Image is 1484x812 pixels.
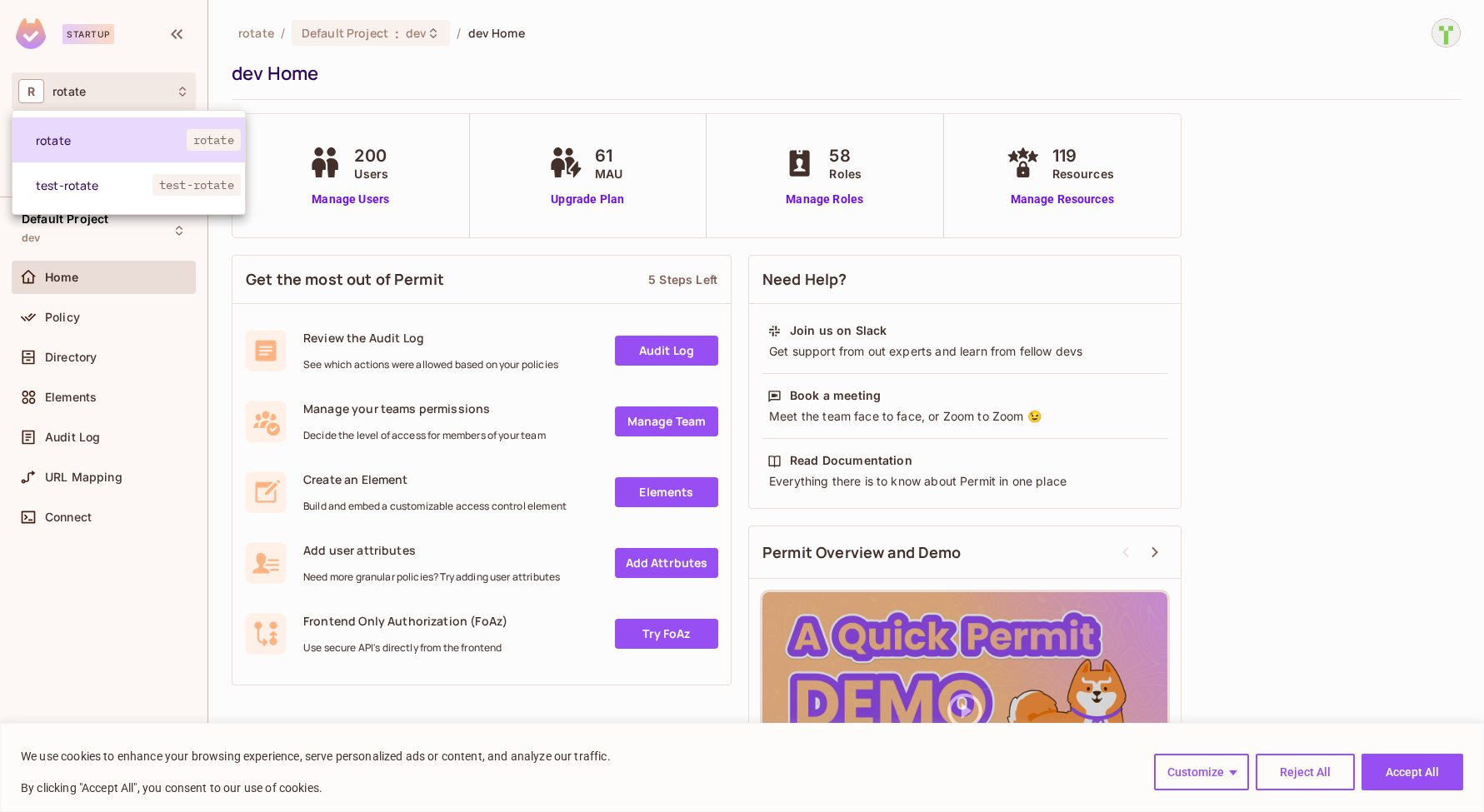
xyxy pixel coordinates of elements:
[21,746,611,766] p: We use cookies to enhance your browsing experience, serve personalized ads or content, and analyz...
[21,778,611,798] p: By clicking "Accept All", you consent to our use of cookies.
[1256,754,1355,790] button: Reject All
[187,129,241,151] span: rotate
[36,132,187,148] span: rotate
[152,174,241,196] span: test-rotate
[1362,754,1463,790] button: Accept All
[36,177,152,193] span: test-rotate
[1154,754,1249,790] button: Customize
